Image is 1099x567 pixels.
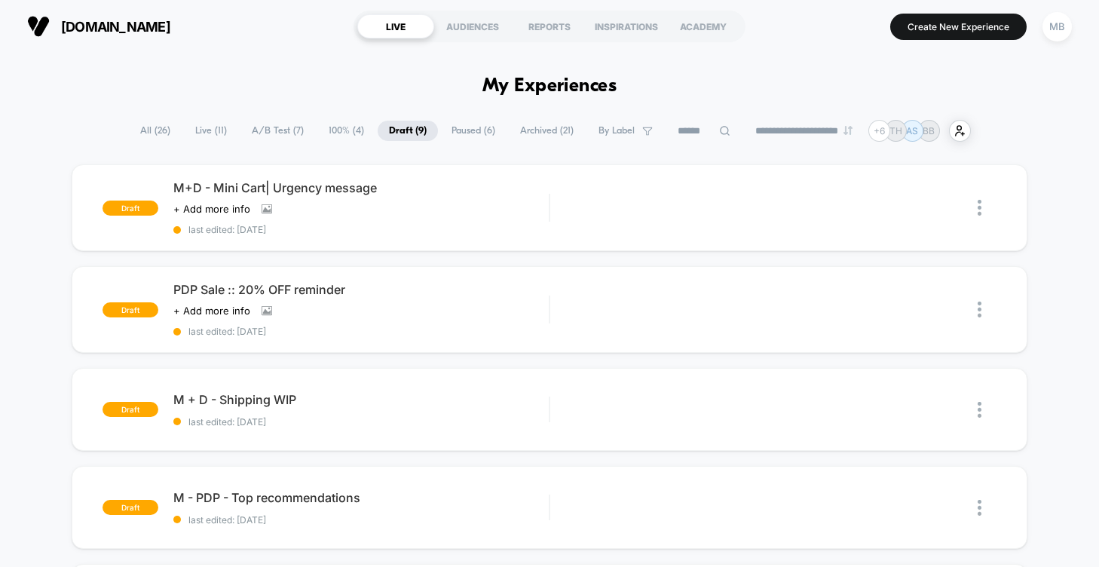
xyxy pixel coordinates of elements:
[890,14,1027,40] button: Create New Experience
[978,500,981,516] img: close
[978,402,981,418] img: close
[61,19,170,35] span: [DOMAIN_NAME]
[868,120,890,142] div: + 6
[317,121,375,141] span: 100% ( 4 )
[240,121,315,141] span: A/B Test ( 7 )
[173,282,549,297] span: PDP Sale :: 20% OFF reminder
[511,14,588,38] div: REPORTS
[889,125,902,136] p: TH
[598,125,635,136] span: By Label
[103,201,158,216] span: draft
[184,121,238,141] span: Live ( 11 )
[665,14,742,38] div: ACADEMY
[482,75,617,97] h1: My Experiences
[509,121,585,141] span: Archived ( 21 )
[1038,11,1076,42] button: MB
[103,402,158,417] span: draft
[173,305,250,317] span: + Add more info
[173,514,549,526] span: last edited: [DATE]
[440,121,507,141] span: Paused ( 6 )
[978,302,981,317] img: close
[129,121,182,141] span: All ( 26 )
[173,392,549,407] span: M + D - Shipping WIP
[978,200,981,216] img: close
[103,500,158,515] span: draft
[843,126,853,135] img: end
[173,203,250,215] span: + Add more info
[173,326,549,337] span: last edited: [DATE]
[1042,12,1072,41] div: MB
[173,490,549,505] span: M - PDP - Top recommendations
[173,224,549,235] span: last edited: [DATE]
[23,14,175,38] button: [DOMAIN_NAME]
[923,125,935,136] p: BB
[357,14,434,38] div: LIVE
[103,302,158,317] span: draft
[27,15,50,38] img: Visually logo
[173,416,549,428] span: last edited: [DATE]
[906,125,918,136] p: AS
[378,121,438,141] span: Draft ( 9 )
[588,14,665,38] div: INSPIRATIONS
[434,14,511,38] div: AUDIENCES
[173,180,549,195] span: M+D - Mini Cart| Urgency message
